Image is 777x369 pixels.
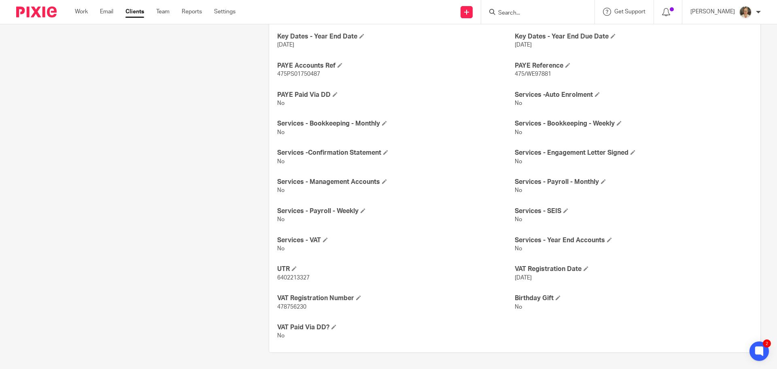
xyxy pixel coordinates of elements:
[614,9,645,15] span: Get Support
[277,246,284,252] span: No
[515,217,522,222] span: No
[277,91,515,99] h4: PAYE Paid Via DD
[277,207,515,215] h4: Services - Payroll - Weekly
[277,217,284,222] span: No
[277,294,515,303] h4: VAT Registration Number
[763,339,771,348] div: 2
[277,304,306,310] span: 478756230
[515,294,752,303] h4: Birthday Gift
[515,100,522,106] span: No
[690,8,735,16] p: [PERSON_NAME]
[497,10,570,17] input: Search
[277,119,515,128] h4: Services - Bookkeeping - Monthly
[515,71,551,77] span: 475/WE97881
[515,207,752,215] h4: Services - SEIS
[277,100,284,106] span: No
[277,130,284,135] span: No
[515,159,522,164] span: No
[277,149,515,157] h4: Services -Confirmation Statement
[515,236,752,245] h4: Services - Year End Accounts
[214,8,236,16] a: Settings
[75,8,88,16] a: Work
[277,42,294,48] span: [DATE]
[515,188,522,193] span: No
[515,149,752,157] h4: Services - Engagement Letter Signed
[515,265,752,273] h4: VAT Registration Date
[100,8,113,16] a: Email
[515,42,532,48] span: [DATE]
[515,246,522,252] span: No
[277,236,515,245] h4: Services - VAT
[277,265,515,273] h4: UTR
[515,130,522,135] span: No
[515,91,752,99] h4: Services -Auto Enrolment
[515,275,532,281] span: [DATE]
[277,323,515,332] h4: VAT Paid Via DD?
[125,8,144,16] a: Clients
[515,304,522,310] span: No
[182,8,202,16] a: Reports
[515,119,752,128] h4: Services - Bookkeeping - Weekly
[277,71,320,77] span: 475PS01750487
[16,6,57,17] img: Pixie
[277,178,515,186] h4: Services - Management Accounts
[515,62,752,70] h4: PAYE Reference
[156,8,170,16] a: Team
[277,62,515,70] h4: PAYE Accounts Ref
[277,275,310,281] span: 6402213327
[277,32,515,41] h4: Key Dates - Year End Date
[277,188,284,193] span: No
[739,6,752,19] img: Pete%20with%20glasses.jpg
[277,159,284,164] span: No
[515,178,752,186] h4: Services - Payroll - Monthly
[277,333,284,339] span: No
[515,32,752,41] h4: Key Dates - Year End Due Date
